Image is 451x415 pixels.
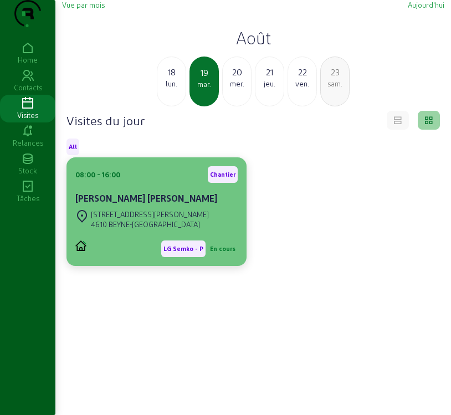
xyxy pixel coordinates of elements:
[75,240,86,251] img: PVELEC
[157,79,186,89] div: lun.
[255,79,284,89] div: jeu.
[210,171,235,178] span: Chantier
[223,65,251,79] div: 20
[66,112,145,128] h4: Visites du jour
[255,65,284,79] div: 21
[210,245,235,253] span: En cours
[157,65,186,79] div: 18
[321,79,349,89] div: sam.
[191,79,218,89] div: mar.
[91,219,209,229] div: 4610 BEYNE-[GEOGRAPHIC_DATA]
[191,66,218,79] div: 19
[69,143,77,151] span: All
[62,28,444,48] h2: Août
[321,65,349,79] div: 23
[408,1,444,9] span: Aujourd'hui
[75,193,217,203] cam-card-title: [PERSON_NAME] [PERSON_NAME]
[75,170,120,180] div: 08:00 - 16:00
[91,209,209,219] div: [STREET_ADDRESS][PERSON_NAME]
[223,79,251,89] div: mer.
[288,65,316,79] div: 22
[163,245,203,253] span: LG Semko - P
[288,79,316,89] div: ven.
[62,1,105,9] span: Vue par mois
